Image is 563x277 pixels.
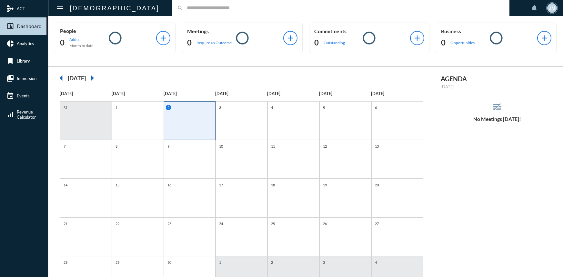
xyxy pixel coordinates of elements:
[373,143,380,149] p: 13
[56,5,64,12] mat-icon: Side nav toggle icon
[17,23,42,29] span: Dashboard
[62,182,69,188] p: 14
[166,260,173,265] p: 30
[6,74,14,82] mat-icon: collections_bookmark
[177,5,184,11] mat-icon: search
[373,221,380,226] p: 27
[17,93,30,98] span: Events
[60,91,112,96] p: [DATE]
[62,143,67,149] p: 7
[217,182,225,188] p: 17
[6,22,14,30] mat-icon: insert_chart_outlined
[267,91,319,96] p: [DATE]
[17,58,30,64] span: Library
[70,3,159,13] h2: [DEMOGRAPHIC_DATA]
[6,40,14,47] mat-icon: pie_chart
[17,41,34,46] span: Analytics
[114,260,121,265] p: 29
[321,143,328,149] p: 12
[17,109,36,120] span: Revenue Calculator
[373,182,380,188] p: 20
[269,105,275,110] p: 4
[114,143,119,149] p: 8
[166,221,173,226] p: 23
[112,91,164,96] p: [DATE]
[269,143,276,149] p: 11
[269,260,275,265] p: 2
[62,221,69,226] p: 21
[114,221,121,226] p: 22
[217,221,225,226] p: 24
[373,105,378,110] p: 6
[62,105,69,110] p: 31
[62,260,69,265] p: 28
[166,182,173,188] p: 16
[217,143,225,149] p: 10
[492,102,502,113] mat-icon: reorder
[55,72,68,84] mat-icon: arrow_left
[6,57,14,65] mat-icon: bookmark
[6,111,14,118] mat-icon: signal_cellular_alt
[321,182,328,188] p: 19
[114,182,121,188] p: 15
[321,221,328,226] p: 26
[6,5,14,13] mat-icon: mediation
[17,6,25,11] span: ACT
[441,75,553,83] h2: AGENDA
[215,91,267,96] p: [DATE]
[54,2,66,15] button: Toggle sidenav
[166,143,171,149] p: 9
[547,3,557,13] div: JM
[321,260,327,265] p: 3
[530,4,538,12] mat-icon: notifications
[86,72,99,84] mat-icon: arrow_right
[164,91,216,96] p: [DATE]
[114,105,119,110] p: 1
[441,84,553,89] p: [DATE]
[6,92,14,100] mat-icon: event
[269,221,276,226] p: 25
[217,105,223,110] p: 3
[269,182,276,188] p: 18
[434,116,560,122] h5: No Meetings [DATE]!
[17,76,36,81] span: Immersion
[166,105,171,110] p: 2
[371,91,423,96] p: [DATE]
[319,91,371,96] p: [DATE]
[373,260,378,265] p: 4
[68,74,86,82] h2: [DATE]
[321,105,327,110] p: 5
[217,260,223,265] p: 1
